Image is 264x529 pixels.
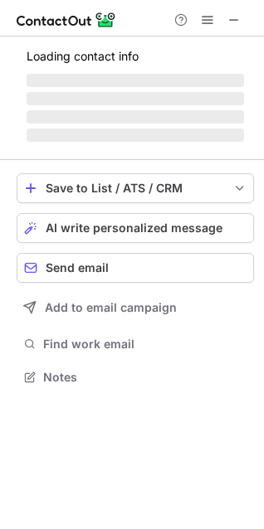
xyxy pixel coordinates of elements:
p: Loading contact info [27,50,244,63]
span: Notes [43,370,247,385]
span: Add to email campaign [45,301,177,314]
button: Find work email [17,332,254,356]
span: ‌ [27,129,244,142]
button: Send email [17,253,254,283]
span: ‌ [27,110,244,124]
button: save-profile-one-click [17,173,254,203]
span: AI write personalized message [46,221,222,235]
span: ‌ [27,92,244,105]
span: ‌ [27,74,244,87]
button: Notes [17,366,254,389]
span: Find work email [43,337,247,352]
button: AI write personalized message [17,213,254,243]
button: Add to email campaign [17,293,254,323]
div: Save to List / ATS / CRM [46,182,225,195]
span: Send email [46,261,109,274]
img: ContactOut v5.3.10 [17,10,116,30]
